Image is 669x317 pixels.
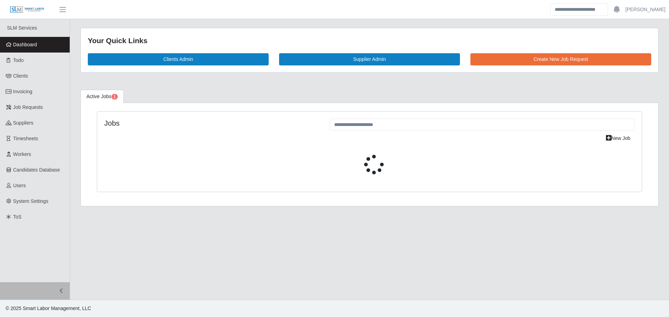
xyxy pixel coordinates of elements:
h4: Jobs [104,119,319,127]
span: System Settings [13,198,48,204]
div: Your Quick Links [88,35,651,46]
span: Clients [13,73,28,79]
span: Suppliers [13,120,33,126]
a: [PERSON_NAME] [625,6,666,13]
span: Todo [13,57,24,63]
a: Active Jobs [80,90,124,103]
span: SLM Services [7,25,37,31]
span: Pending Jobs [111,94,118,100]
img: SLM Logo [10,6,45,14]
span: Dashboard [13,42,37,47]
span: Candidates Database [13,167,60,173]
a: Supplier Admin [279,53,460,65]
a: New Job [601,132,635,144]
span: Timesheets [13,136,38,141]
span: Workers [13,151,31,157]
span: Users [13,183,26,188]
input: Search [550,3,608,16]
span: Job Requests [13,104,43,110]
span: Invoicing [13,89,32,94]
span: © 2025 Smart Labor Management, LLC [6,306,91,311]
span: ToS [13,214,22,220]
a: Clients Admin [88,53,269,65]
a: Create New Job Request [470,53,651,65]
